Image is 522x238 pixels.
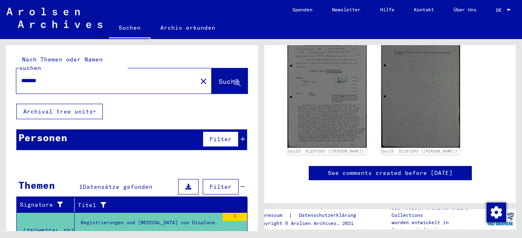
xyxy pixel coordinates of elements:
mat-icon: close [199,76,208,86]
div: Registrierungen und [MEDICAL_DATA] von Displaced Persons, Kindern und Vermissten > Unterstützungs... [81,219,219,230]
img: Arolsen_neg.svg [7,8,102,28]
div: Personen [18,130,67,145]
img: Zustimmung ändern [487,203,506,222]
p: Copyright © Arolsen Archives, 2021 [257,220,366,227]
mat-label: Nach Themen oder Namen suchen [19,56,103,72]
div: Signature [20,199,76,212]
span: DE [496,7,505,13]
span: 1 [79,183,83,190]
a: DocID: 81287293 ([PERSON_NAME]) [382,149,458,153]
span: Filter [210,135,232,143]
a: Impressum [257,211,289,220]
img: yv_logo.png [485,209,515,229]
a: Datenschutzerklärung [292,211,366,220]
span: Datensätze gefunden [83,183,153,190]
div: Zustimmung ändern [486,202,506,222]
a: See comments created before [DATE] [328,169,453,177]
span: Filter [210,183,232,190]
button: Filter [203,179,239,194]
button: Archival tree units [16,104,103,119]
img: 001.jpg [288,20,367,147]
p: wurden entwickelt in Partnerschaft mit [391,219,484,234]
div: Signature [20,201,68,209]
img: 002.jpg [381,20,460,148]
p: Die Arolsen Archives Online-Collections [391,204,484,219]
span: Suche [219,77,239,85]
button: Clear [195,73,212,89]
a: Suchen [109,18,150,39]
button: Filter [203,131,239,147]
div: Themen [18,178,55,192]
a: Archiv erkunden [150,18,225,37]
div: Titel [78,199,239,212]
a: DocID: 81287293 ([PERSON_NAME]) [288,149,364,153]
div: Titel [78,201,231,210]
button: Suche [212,68,248,94]
div: | [257,211,366,220]
div: 1 [223,213,247,221]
